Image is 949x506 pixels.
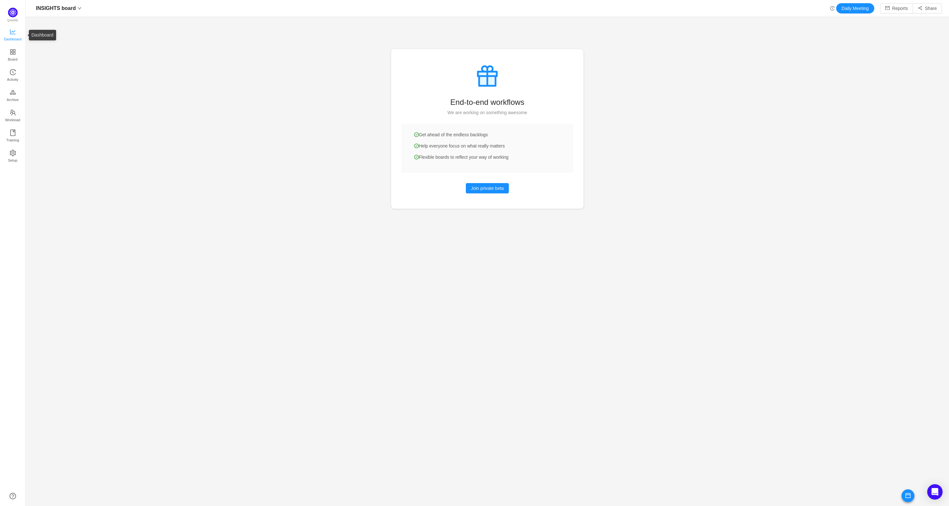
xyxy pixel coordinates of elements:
button: icon: calendar [902,489,914,502]
span: Activity [7,73,18,86]
button: icon: share-altShare [913,3,942,13]
i: icon: book [10,130,16,136]
a: icon: question-circle [10,493,16,499]
a: Workload [10,110,16,122]
a: Board [10,49,16,62]
span: Training [6,134,19,147]
button: icon: mailReports [880,3,913,13]
a: Activity [10,69,16,82]
span: Setup [8,154,17,167]
span: INSIGHTS board [36,3,76,13]
button: Daily Meeting [836,3,874,13]
img: Quantify [8,8,18,17]
button: Join private beta [466,183,509,193]
i: icon: history [830,6,835,11]
a: Setup [10,150,16,163]
span: Dashboard [4,33,21,46]
a: Archive [10,89,16,102]
span: Archive [7,93,19,106]
i: icon: team [10,109,16,116]
a: Dashboard [10,29,16,42]
i: icon: history [10,69,16,75]
a: Training [10,130,16,143]
span: Workload [5,114,20,126]
i: icon: down [78,6,81,10]
span: Quantify [7,19,18,22]
i: icon: gold [10,89,16,96]
i: icon: setting [10,150,16,156]
i: icon: appstore [10,49,16,55]
span: Board [8,53,18,66]
div: Open Intercom Messenger [927,484,943,500]
i: icon: line-chart [10,29,16,35]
